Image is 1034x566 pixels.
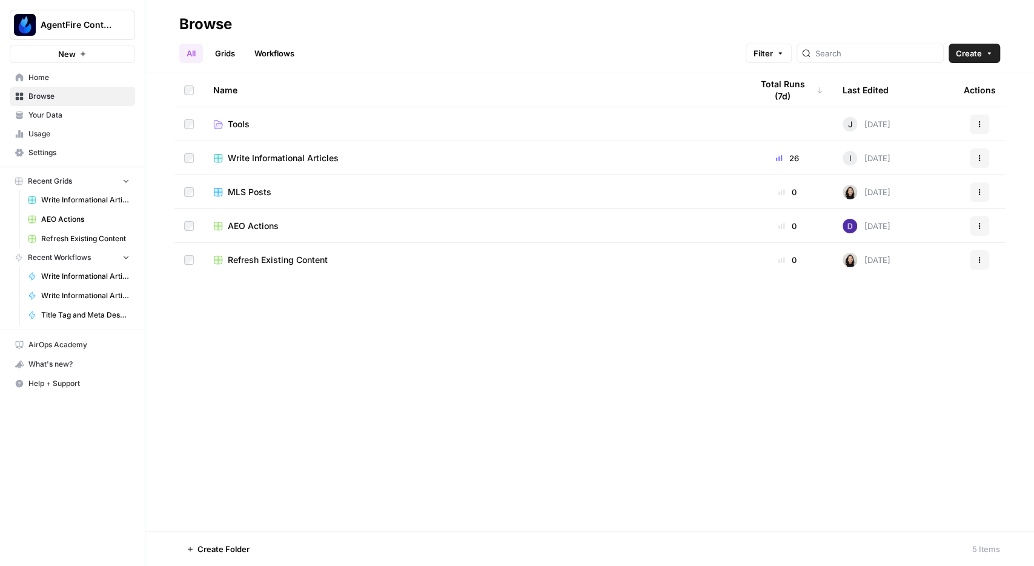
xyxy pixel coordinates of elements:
span: Settings [28,147,130,158]
span: Title Tag and Meta Description [41,310,130,321]
span: AirOps Academy [28,339,130,350]
a: Tools [213,118,732,130]
img: t5ef5oef8zpw1w4g2xghobes91mw [843,185,857,199]
span: AEO Actions [41,214,130,225]
div: [DATE] [843,151,890,165]
span: Refresh Existing Content [41,233,130,244]
div: 0 [752,254,823,266]
button: Create [949,44,1000,63]
span: Refresh Existing Content [228,254,328,266]
a: Refresh Existing Content [213,254,732,266]
input: Search [815,47,938,59]
span: AgentFire Content [41,19,114,31]
span: I [849,152,851,164]
a: MLS Posts [213,186,732,198]
button: Filter [746,44,792,63]
div: Actions [964,73,996,107]
a: Workflows [247,44,302,63]
a: AirOps Academy [10,335,135,355]
div: 0 [752,220,823,232]
span: New [58,48,76,60]
div: 0 [752,186,823,198]
span: Write Informational Articles [228,152,339,164]
img: 6clbhjv5t98vtpq4yyt91utag0vy [843,219,857,233]
div: [DATE] [843,185,890,199]
div: 5 Items [972,543,1000,555]
span: AEO Actions [228,220,279,232]
span: Recent Workflows [28,252,91,263]
a: Write Informational Articles [22,190,135,210]
button: Create Folder [179,539,257,559]
span: Write Informational Articles [41,195,130,205]
div: Last Edited [843,73,889,107]
div: Total Runs (7d) [752,73,823,107]
a: Refresh Existing Content [22,229,135,248]
span: Tools [228,118,250,130]
span: Write Informational Article Outline [41,290,130,301]
span: Your Data [28,110,130,121]
a: Write Informational Article Body [22,267,135,286]
img: t5ef5oef8zpw1w4g2xghobes91mw [843,253,857,267]
span: Write Informational Article Body [41,271,130,282]
div: What's new? [10,355,134,373]
span: Browse [28,91,130,102]
a: Write Informational Articles [213,152,732,164]
button: Recent Grids [10,172,135,190]
a: Browse [10,87,135,106]
span: Help + Support [28,378,130,389]
a: Write Informational Article Outline [22,286,135,305]
button: Help + Support [10,374,135,393]
span: Create [956,47,982,59]
a: AEO Actions [22,210,135,229]
a: Title Tag and Meta Description [22,305,135,325]
a: Home [10,68,135,87]
span: J [848,118,852,130]
button: What's new? [10,355,135,374]
a: Your Data [10,105,135,125]
div: Browse [179,15,232,34]
div: Name [213,73,732,107]
div: [DATE] [843,219,890,233]
span: Usage [28,128,130,139]
div: [DATE] [843,117,890,132]
button: Workspace: AgentFire Content [10,10,135,40]
span: Filter [754,47,773,59]
a: Settings [10,143,135,162]
span: MLS Posts [228,186,271,198]
span: Recent Grids [28,176,72,187]
img: AgentFire Content Logo [14,14,36,36]
a: Usage [10,124,135,144]
div: [DATE] [843,253,890,267]
a: All [179,44,203,63]
a: Grids [208,44,242,63]
span: Home [28,72,130,83]
div: 26 [752,152,823,164]
span: Create Folder [197,543,250,555]
button: Recent Workflows [10,248,135,267]
button: New [10,45,135,63]
a: AEO Actions [213,220,732,232]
